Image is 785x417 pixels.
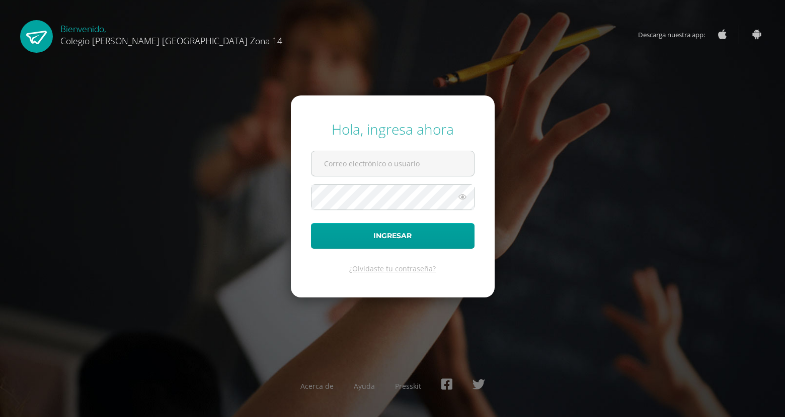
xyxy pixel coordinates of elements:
[311,223,475,249] button: Ingresar
[60,35,282,47] span: Colegio [PERSON_NAME] [GEOGRAPHIC_DATA] Zona 14
[638,25,715,44] span: Descarga nuestra app:
[395,381,421,391] a: Presskit
[311,151,474,176] input: Correo electrónico o usuario
[60,20,282,47] div: Bienvenido,
[300,381,334,391] a: Acerca de
[311,120,475,139] div: Hola, ingresa ahora
[349,264,436,273] a: ¿Olvidaste tu contraseña?
[354,381,375,391] a: Ayuda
